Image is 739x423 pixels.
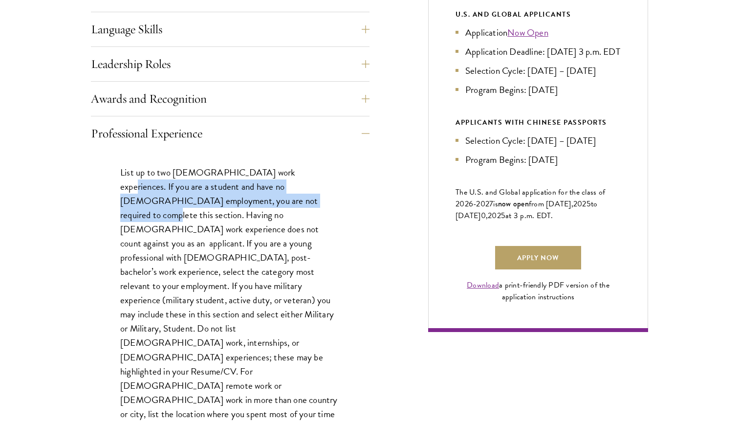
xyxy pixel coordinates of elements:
span: , [486,210,488,222]
li: Selection Cycle: [DATE] – [DATE] [456,134,621,148]
span: 0 [481,210,486,222]
span: is [493,198,498,210]
span: -202 [473,198,489,210]
span: 202 [488,210,501,222]
li: Program Begins: [DATE] [456,153,621,167]
li: Selection Cycle: [DATE] – [DATE] [456,64,621,78]
span: at 3 p.m. EDT. [505,210,553,222]
span: The U.S. and Global application for the class of 202 [456,186,605,210]
a: Apply Now [495,246,581,269]
button: Professional Experience [91,122,369,145]
span: from [DATE], [529,198,573,210]
span: 202 [573,198,587,210]
div: APPLICANTS WITH CHINESE PASSPORTS [456,116,621,129]
span: 5 [587,198,591,210]
a: Download [467,279,499,291]
span: 6 [469,198,473,210]
button: Awards and Recognition [91,87,369,111]
button: Language Skills [91,18,369,41]
span: now open [498,198,529,209]
div: U.S. and Global Applicants [456,8,621,21]
span: 5 [501,210,505,222]
a: Now Open [507,25,548,40]
li: Application [456,25,621,40]
span: to [DATE] [456,198,597,222]
button: Leadership Roles [91,52,369,76]
span: 7 [489,198,493,210]
li: Program Begins: [DATE] [456,83,621,97]
div: a print-friendly PDF version of the application instructions [456,279,621,303]
li: Application Deadline: [DATE] 3 p.m. EDT [456,45,621,59]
